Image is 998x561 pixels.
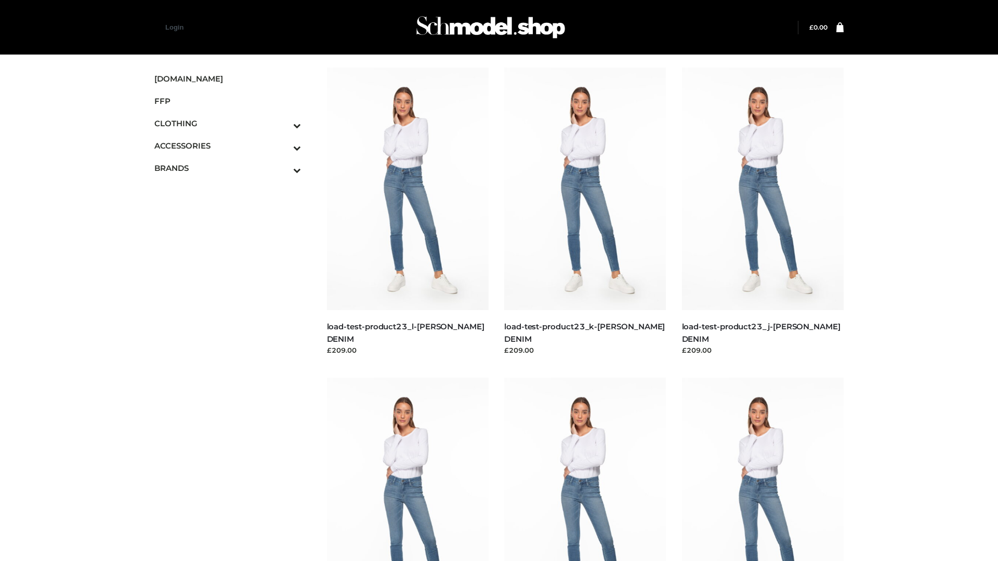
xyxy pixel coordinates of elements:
a: CLOTHINGToggle Submenu [154,112,301,135]
div: £209.00 [504,345,666,355]
a: [DOMAIN_NAME] [154,68,301,90]
a: Login [165,23,183,31]
div: £209.00 [682,345,844,355]
img: Schmodel Admin 964 [413,7,569,48]
bdi: 0.00 [809,23,828,31]
span: ACCESSORIES [154,140,301,152]
button: Toggle Submenu [265,157,301,179]
span: FFP [154,95,301,107]
button: Toggle Submenu [265,112,301,135]
span: CLOTHING [154,117,301,129]
a: BRANDSToggle Submenu [154,157,301,179]
div: £209.00 [327,345,489,355]
a: £0.00 [809,23,828,31]
a: ACCESSORIESToggle Submenu [154,135,301,157]
span: [DOMAIN_NAME] [154,73,301,85]
a: load-test-product23_l-[PERSON_NAME] DENIM [327,322,484,343]
a: load-test-product23_j-[PERSON_NAME] DENIM [682,322,841,343]
span: BRANDS [154,162,301,174]
span: £ [809,23,813,31]
a: FFP [154,90,301,112]
button: Toggle Submenu [265,135,301,157]
a: load-test-product23_k-[PERSON_NAME] DENIM [504,322,665,343]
